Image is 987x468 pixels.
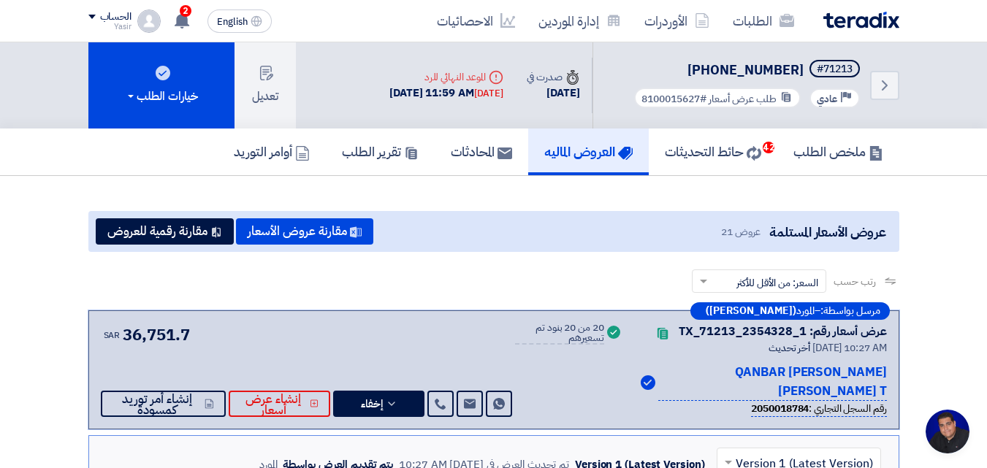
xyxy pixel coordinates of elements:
[763,142,774,153] span: 42
[104,329,121,342] span: SAR
[812,340,887,356] span: [DATE] 10:27 AM
[218,128,326,175] a: أوامر التوريد
[113,394,202,415] span: إنشاء أمر توريد كمسودة
[137,9,161,33] img: profile_test.png
[389,85,503,101] div: [DATE] 11:59 AM
[389,69,503,85] div: الموعد النهائي للرد
[823,12,899,28] img: Teradix logo
[123,323,189,347] span: 36,751.7
[474,86,503,101] div: [DATE]
[234,143,310,160] h5: أوامر التوريد
[528,128,649,175] a: العروض الماليه
[100,11,132,23] div: الحساب
[527,69,579,85] div: صدرت في
[796,306,815,316] span: المورد
[649,128,777,175] a: حائط التحديثات42
[361,399,383,410] span: إخفاء
[515,323,603,345] div: 20 من 20 بنود تم تسعيرهم
[736,275,818,291] span: السعر: من الأقل للأكثر
[633,4,721,38] a: الأوردرات
[641,91,706,107] span: #8100015627
[641,375,655,390] img: Verified Account
[527,4,633,38] a: إدارة الموردين
[817,64,853,74] div: #71213
[834,274,875,289] span: رتب حسب
[240,394,307,415] span: إنشاء عرض أسعار
[229,391,331,417] button: إنشاء عرض أسعار
[777,128,899,175] a: ملخص الطلب
[706,306,796,316] b: ([PERSON_NAME])
[769,340,810,356] span: أخر تحديث
[342,143,419,160] h5: تقرير الطلب
[820,306,880,316] span: مرسل بواسطة:
[207,9,272,33] button: English
[679,323,887,340] div: عرض أسعار رقم: TX_71213_2354328_1
[180,5,191,17] span: 2
[96,218,234,245] button: مقارنة رقمية للعروض
[751,401,886,417] div: رقم السجل التجاري :
[631,60,863,80] h5: 4087-911-8100015627
[926,410,969,453] a: Open chat
[709,91,777,107] span: طلب عرض أسعار
[817,92,837,106] span: عادي
[88,23,132,31] div: Yasir
[665,143,761,160] h5: حائط التحديثات
[235,42,296,128] button: تعديل
[751,401,809,416] b: 2050018784
[721,4,806,38] a: الطلبات
[425,4,527,38] a: الاحصائيات
[101,391,226,417] button: إنشاء أمر توريد كمسودة
[435,128,528,175] a: المحادثات
[769,222,885,242] span: عروض الأسعار المستلمة
[451,143,512,160] h5: المحادثات
[125,88,198,105] div: خيارات الطلب
[721,224,761,239] span: عروض 21
[658,363,887,401] p: [PERSON_NAME] QANBAR [PERSON_NAME] T
[217,17,248,27] span: English
[88,42,235,128] button: خيارات الطلب
[690,302,890,320] div: –
[236,218,373,245] button: مقارنة عروض الأسعار
[544,143,633,160] h5: العروض الماليه
[333,391,424,417] button: إخفاء
[793,143,883,160] h5: ملخص الطلب
[326,128,435,175] a: تقرير الطلب
[687,60,804,80] span: [PHONE_NUMBER]
[527,85,579,101] div: [DATE]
